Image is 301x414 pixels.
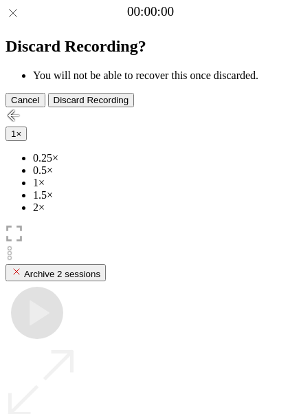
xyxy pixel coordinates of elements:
a: 00:00:00 [127,4,174,19]
li: 1.5× [33,189,296,201]
h2: Discard Recording? [5,37,296,56]
button: Archive 2 sessions [5,264,106,281]
button: 1× [5,127,27,141]
li: 1× [33,177,296,189]
li: 2× [33,201,296,214]
span: 1 [11,129,16,139]
li: 0.25× [33,152,296,164]
div: Archive 2 sessions [11,266,100,279]
button: Cancel [5,93,45,107]
button: Discard Recording [48,93,135,107]
li: 0.5× [33,164,296,177]
li: You will not be able to recover this once discarded. [33,69,296,82]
